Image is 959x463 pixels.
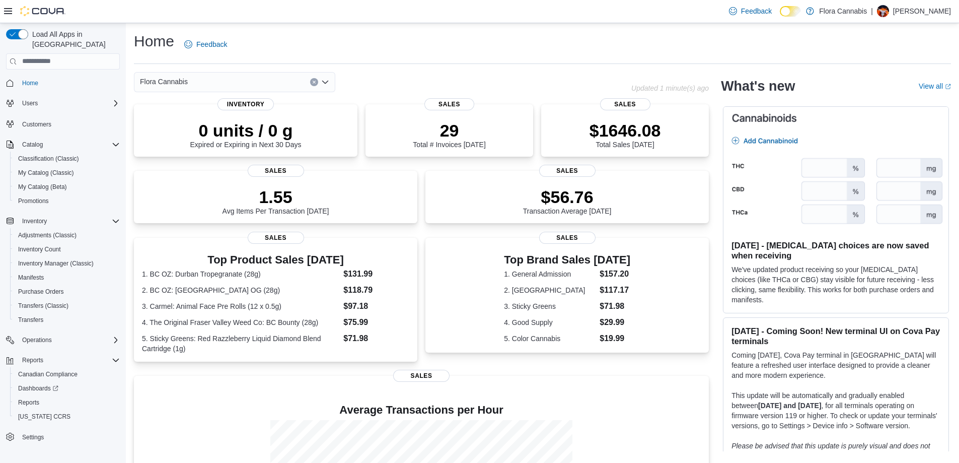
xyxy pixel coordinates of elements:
[14,243,65,255] a: Inventory Count
[589,120,661,149] div: Total Sales [DATE]
[819,5,867,17] p: Flora Cannabis
[2,116,124,131] button: Customers
[14,368,120,380] span: Canadian Compliance
[18,231,77,239] span: Adjustments (Classic)
[18,77,120,89] span: Home
[10,381,124,395] a: Dashboards
[343,268,409,280] dd: $131.99
[504,285,596,295] dt: 2. [GEOGRAPHIC_DATA]
[14,286,120,298] span: Purchase Orders
[140,76,188,88] span: Flora Cannabis
[2,76,124,90] button: Home
[18,431,48,443] a: Settings
[14,382,62,394] a: Dashboards
[142,334,339,354] dt: 5. Sticky Greens: Red Razzleberry Liquid Diamond Blend Cartridge (1g)
[600,333,630,345] dd: $19.99
[14,195,120,207] span: Promotions
[142,317,339,327] dt: 4. The Original Fraser Valley Weed Co: BC Bounty (28g)
[14,257,120,270] span: Inventory Manager (Classic)
[14,272,120,284] span: Manifests
[18,245,61,253] span: Inventory Count
[10,395,124,410] button: Reports
[310,78,318,86] button: Clear input
[14,314,120,326] span: Transfers
[2,353,124,367] button: Reports
[14,396,43,409] a: Reports
[321,78,329,86] button: Open list of options
[2,214,124,228] button: Inventory
[758,402,821,410] strong: [DATE] and [DATE]
[18,334,56,346] button: Operations
[196,39,227,49] span: Feedback
[18,169,74,177] span: My Catalog (Classic)
[14,229,120,241] span: Adjustments (Classic)
[877,5,889,17] div: Kyle Pehkonen
[14,195,53,207] a: Promotions
[600,316,630,328] dd: $29.99
[18,334,120,346] span: Operations
[600,284,630,296] dd: $117.17
[10,313,124,327] button: Transfers
[10,367,124,381] button: Canadian Compliance
[18,118,55,130] a: Customers
[10,256,124,271] button: Inventory Manager (Classic)
[217,98,274,110] span: Inventory
[731,264,940,305] p: We've updated product receiving so your [MEDICAL_DATA] choices (like THCa or CBG) stay visible fo...
[2,96,124,110] button: Users
[18,117,120,130] span: Customers
[14,411,75,423] a: [US_STATE] CCRS
[18,77,42,89] a: Home
[10,194,124,208] button: Promotions
[14,272,48,284] a: Manifests
[14,257,98,270] a: Inventory Manager (Classic)
[142,254,409,266] h3: Top Product Sales [DATE]
[18,384,58,392] span: Dashboards
[721,78,795,94] h2: What's new
[18,399,39,407] span: Reports
[731,350,940,380] p: Coming [DATE], Cova Pay terminal in [GEOGRAPHIC_DATA] will feature a refreshed user interface des...
[18,259,94,268] span: Inventory Manager (Classic)
[504,269,596,279] dt: 1. General Admission
[731,442,930,460] em: Please be advised that this update is purely visual and does not impact payment functionality.
[18,354,47,366] button: Reports
[18,183,67,191] span: My Catalog (Beta)
[2,138,124,152] button: Catalog
[14,229,81,241] a: Adjustments (Classic)
[134,31,174,51] h1: Home
[725,1,776,21] a: Feedback
[731,390,940,431] p: This update will be automatically and gradually enabled between , for all terminals operating on ...
[10,228,124,242] button: Adjustments (Classic)
[14,368,82,380] a: Canadian Compliance
[343,316,409,328] dd: $75.99
[10,242,124,256] button: Inventory Count
[10,166,124,180] button: My Catalog (Classic)
[18,274,44,282] span: Manifests
[504,317,596,327] dt: 4. Good Supply
[190,120,302,141] p: 0 units / 0 g
[18,316,43,324] span: Transfers
[18,354,120,366] span: Reports
[180,34,231,54] a: Feedback
[14,411,120,423] span: Washington CCRS
[22,356,43,364] span: Reports
[589,120,661,141] p: $1646.08
[14,300,120,312] span: Transfers (Classic)
[731,240,940,260] h3: [DATE] - [MEDICAL_DATA] choices are now saved when receiving
[18,97,42,109] button: Users
[523,187,612,215] div: Transaction Average [DATE]
[504,334,596,344] dt: 5. Color Cannabis
[504,301,596,311] dt: 3. Sticky Greens
[223,187,329,215] div: Avg Items Per Transaction [DATE]
[393,370,450,382] span: Sales
[22,120,51,128] span: Customers
[22,79,38,87] span: Home
[14,153,120,165] span: Classification (Classic)
[28,29,120,49] span: Load All Apps in [GEOGRAPHIC_DATA]
[20,6,65,16] img: Cova
[424,98,475,110] span: Sales
[14,300,72,312] a: Transfers (Classic)
[14,396,120,409] span: Reports
[248,232,304,244] span: Sales
[248,165,304,177] span: Sales
[14,382,120,394] span: Dashboards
